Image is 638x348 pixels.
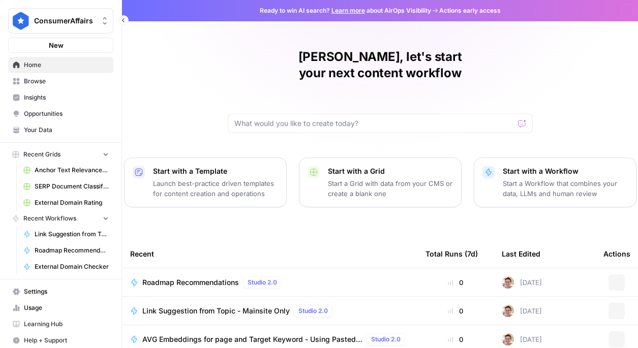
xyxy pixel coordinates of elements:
[502,333,542,345] div: [DATE]
[24,287,109,296] span: Settings
[8,38,113,53] button: New
[8,73,113,89] a: Browse
[49,40,64,50] span: New
[24,320,109,329] span: Learning Hub
[35,262,109,271] span: External Domain Checker
[8,211,113,226] button: Recent Workflows
[371,335,401,344] span: Studio 2.0
[24,93,109,102] span: Insights
[426,240,478,268] div: Total Runs (7d)
[426,306,485,316] div: 0
[24,77,109,86] span: Browse
[153,166,278,176] p: Start with a Template
[130,333,409,345] a: AVG Embeddings for page and Target Keyword - Using Pasted page contentStudio 2.0
[439,6,501,15] span: Actions early access
[328,178,453,199] p: Start a Grid with data from your CMS or create a blank one
[8,8,113,34] button: Workspace: ConsumerAffairs
[328,166,453,176] p: Start with a Grid
[19,242,113,259] a: Roadmap Recommendations
[19,195,113,211] a: External Domain Rating
[8,316,113,332] a: Learning Hub
[502,305,514,317] img: cligphsu63qclrxpa2fa18wddixk
[8,106,113,122] a: Opportunities
[8,122,113,138] a: Your Data
[35,182,109,191] span: SERP Document Classifier
[35,198,109,207] span: External Domain Rating
[35,246,109,255] span: Roadmap Recommendations
[19,226,113,242] a: Link Suggestion from Topic - Mainsite Only
[503,178,628,199] p: Start a Workflow that combines your data, LLMs and human review
[603,240,630,268] div: Actions
[248,278,277,287] span: Studio 2.0
[35,166,109,175] span: Anchor Text Relevance Audit
[426,277,485,288] div: 0
[130,276,409,289] a: Roadmap RecommendationsStudio 2.0
[19,259,113,275] a: External Domain Checker
[24,303,109,312] span: Usage
[426,334,485,344] div: 0
[299,157,462,207] button: Start with a GridStart a Grid with data from your CMS or create a blank one
[24,125,109,135] span: Your Data
[142,277,239,288] span: Roadmap Recommendations
[142,306,290,316] span: Link Suggestion from Topic - Mainsite Only
[331,7,365,14] a: Learn more
[8,89,113,106] a: Insights
[234,118,514,129] input: What would you like to create today?
[502,276,514,289] img: cligphsu63qclrxpa2fa18wddixk
[24,336,109,345] span: Help + Support
[503,166,628,176] p: Start with a Workflow
[502,305,542,317] div: [DATE]
[153,178,278,199] p: Launch best-practice driven templates for content creation and operations
[19,162,113,178] a: Anchor Text Relevance Audit
[23,214,76,223] span: Recent Workflows
[35,230,109,239] span: Link Suggestion from Topic - Mainsite Only
[130,305,409,317] a: Link Suggestion from Topic - Mainsite OnlyStudio 2.0
[24,60,109,70] span: Home
[24,109,109,118] span: Opportunities
[12,12,30,30] img: ConsumerAffairs Logo
[502,240,540,268] div: Last Edited
[124,157,287,207] button: Start with a TemplateLaunch best-practice driven templates for content creation and operations
[19,178,113,195] a: SERP Document Classifier
[474,157,636,207] button: Start with a WorkflowStart a Workflow that combines your data, LLMs and human review
[260,6,431,15] span: Ready to win AI search? about AirOps Visibility
[8,147,113,162] button: Recent Grids
[8,300,113,316] a: Usage
[142,334,362,344] span: AVG Embeddings for page and Target Keyword - Using Pasted page content
[34,16,96,26] span: ConsumerAffairs
[228,49,533,81] h1: [PERSON_NAME], let's start your next content workflow
[130,240,409,268] div: Recent
[502,333,514,345] img: cligphsu63qclrxpa2fa18wddixk
[502,276,542,289] div: [DATE]
[8,283,113,300] a: Settings
[298,306,328,315] span: Studio 2.0
[23,150,60,159] span: Recent Grids
[8,57,113,73] a: Home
